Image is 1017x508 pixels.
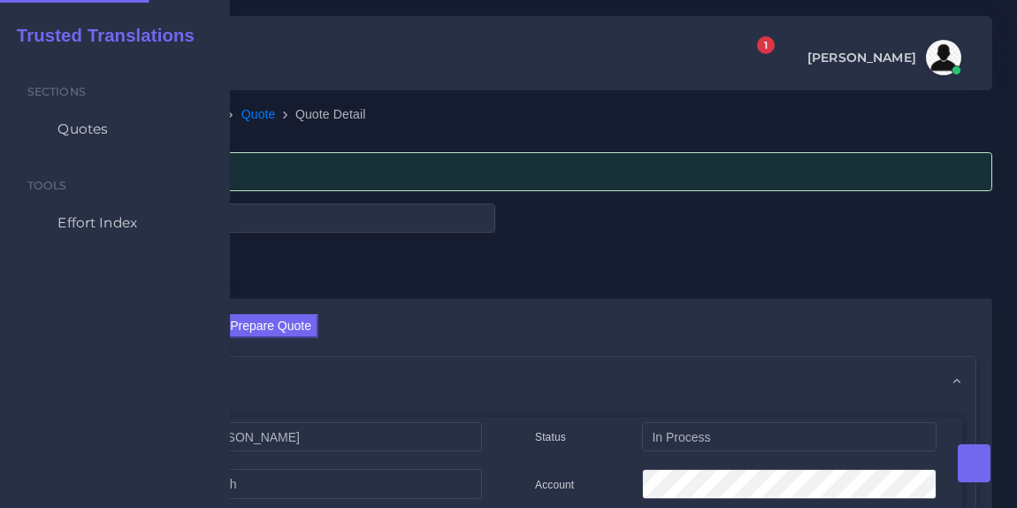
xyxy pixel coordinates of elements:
a: Quote [241,105,276,124]
a: [PERSON_NAME]avatar [799,40,967,75]
span: 1 [757,36,775,54]
img: avatar [926,40,961,75]
span: Quotes [57,119,108,139]
span: [PERSON_NAME] [807,51,916,64]
a: 1 [741,46,772,70]
a: Trusted Translations [4,21,195,50]
li: Quote Detail [276,105,366,124]
span: Tools [27,179,67,192]
label: Account [535,477,574,493]
a: Prepare Quote [223,314,318,343]
div: Quote Accepted [25,152,992,191]
span: Sections [27,85,86,98]
div: Quote information [42,357,975,402]
button: Prepare Quote [223,314,318,338]
label: Status [535,429,566,445]
h2: Trusted Translations [4,25,195,46]
span: Effort Index [57,213,137,233]
a: Effort Index [13,204,217,242]
a: Quotes [13,111,217,148]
